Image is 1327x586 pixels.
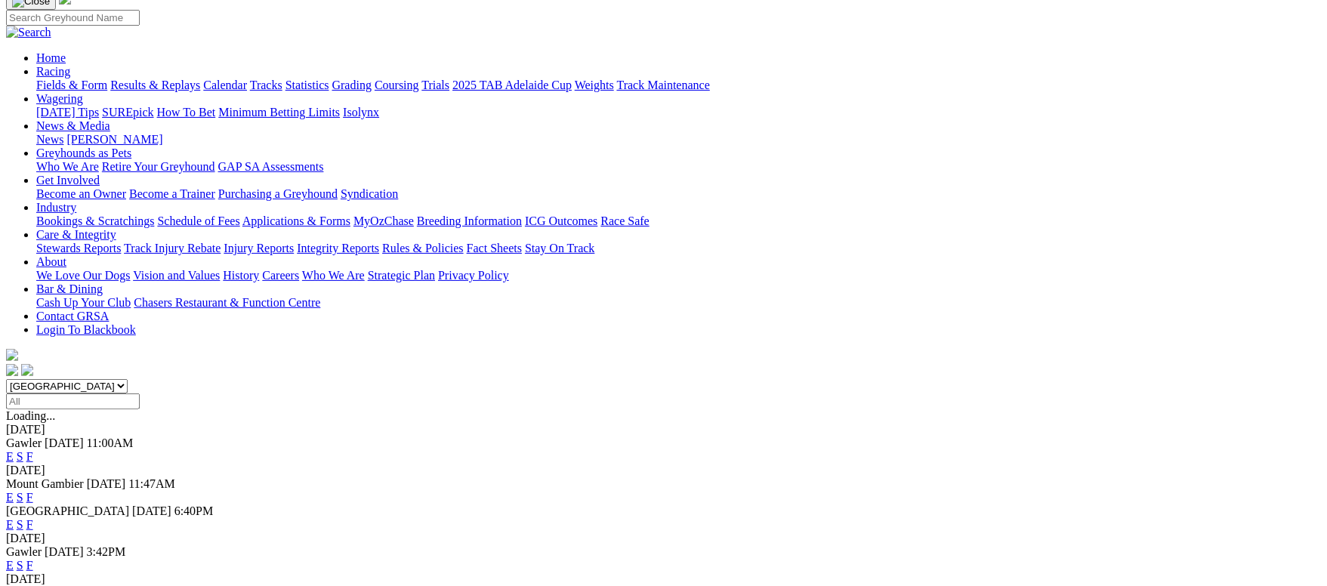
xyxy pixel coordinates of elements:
[26,518,33,531] a: F
[297,242,379,254] a: Integrity Reports
[128,477,175,490] span: 11:47AM
[218,160,324,173] a: GAP SA Assessments
[375,79,419,91] a: Coursing
[36,323,136,336] a: Login To Blackbook
[6,491,14,504] a: E
[421,79,449,91] a: Trials
[129,187,215,200] a: Become a Trainer
[343,106,379,119] a: Isolynx
[600,214,649,227] a: Race Safe
[36,133,1321,146] div: News & Media
[36,187,126,200] a: Become an Owner
[134,296,320,309] a: Chasers Restaurant & Function Centre
[525,214,597,227] a: ICG Outcomes
[36,242,121,254] a: Stewards Reports
[218,187,338,200] a: Purchasing a Greyhound
[87,545,126,558] span: 3:42PM
[36,106,1321,119] div: Wagering
[36,51,66,64] a: Home
[6,559,14,572] a: E
[223,269,259,282] a: History
[6,26,51,39] img: Search
[102,160,215,173] a: Retire Your Greyhound
[36,214,1321,228] div: Industry
[66,133,162,146] a: [PERSON_NAME]
[6,572,1321,586] div: [DATE]
[36,214,154,227] a: Bookings & Scratchings
[6,10,140,26] input: Search
[452,79,572,91] a: 2025 TAB Adelaide Cup
[6,409,55,422] span: Loading...
[6,464,1321,477] div: [DATE]
[36,310,109,322] a: Contact GRSA
[36,187,1321,201] div: Get Involved
[525,242,594,254] a: Stay On Track
[36,65,70,78] a: Racing
[6,349,18,361] img: logo-grsa-white.png
[45,436,84,449] span: [DATE]
[36,296,131,309] a: Cash Up Your Club
[36,174,100,187] a: Get Involved
[174,504,214,517] span: 6:40PM
[102,106,153,119] a: SUREpick
[6,518,14,531] a: E
[36,160,1321,174] div: Greyhounds as Pets
[36,160,99,173] a: Who We Are
[36,282,103,295] a: Bar & Dining
[26,491,33,504] a: F
[26,559,33,572] a: F
[17,491,23,504] a: S
[467,242,522,254] a: Fact Sheets
[36,119,110,132] a: News & Media
[17,518,23,531] a: S
[6,436,42,449] span: Gawler
[124,242,221,254] a: Track Injury Rebate
[110,79,200,91] a: Results & Replays
[21,364,33,376] img: twitter.svg
[203,79,247,91] a: Calendar
[36,296,1321,310] div: Bar & Dining
[353,214,414,227] a: MyOzChase
[250,79,282,91] a: Tracks
[417,214,522,227] a: Breeding Information
[36,106,99,119] a: [DATE] Tips
[617,79,710,91] a: Track Maintenance
[17,450,23,463] a: S
[36,269,1321,282] div: About
[6,393,140,409] input: Select date
[6,423,1321,436] div: [DATE]
[36,146,131,159] a: Greyhounds as Pets
[87,477,126,490] span: [DATE]
[6,504,129,517] span: [GEOGRAPHIC_DATA]
[87,436,134,449] span: 11:00AM
[36,92,83,105] a: Wagering
[332,79,372,91] a: Grading
[262,269,299,282] a: Careers
[6,532,1321,545] div: [DATE]
[575,79,614,91] a: Weights
[242,214,350,227] a: Applications & Forms
[341,187,398,200] a: Syndication
[36,242,1321,255] div: Care & Integrity
[6,477,84,490] span: Mount Gambier
[36,79,107,91] a: Fields & Form
[285,79,329,91] a: Statistics
[36,269,130,282] a: We Love Our Dogs
[382,242,464,254] a: Rules & Policies
[26,450,33,463] a: F
[17,559,23,572] a: S
[36,228,116,241] a: Care & Integrity
[157,214,239,227] a: Schedule of Fees
[224,242,294,254] a: Injury Reports
[36,201,76,214] a: Industry
[368,269,435,282] a: Strategic Plan
[36,255,66,268] a: About
[133,269,220,282] a: Vision and Values
[45,545,84,558] span: [DATE]
[302,269,365,282] a: Who We Are
[6,364,18,376] img: facebook.svg
[36,79,1321,92] div: Racing
[218,106,340,119] a: Minimum Betting Limits
[36,133,63,146] a: News
[438,269,509,282] a: Privacy Policy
